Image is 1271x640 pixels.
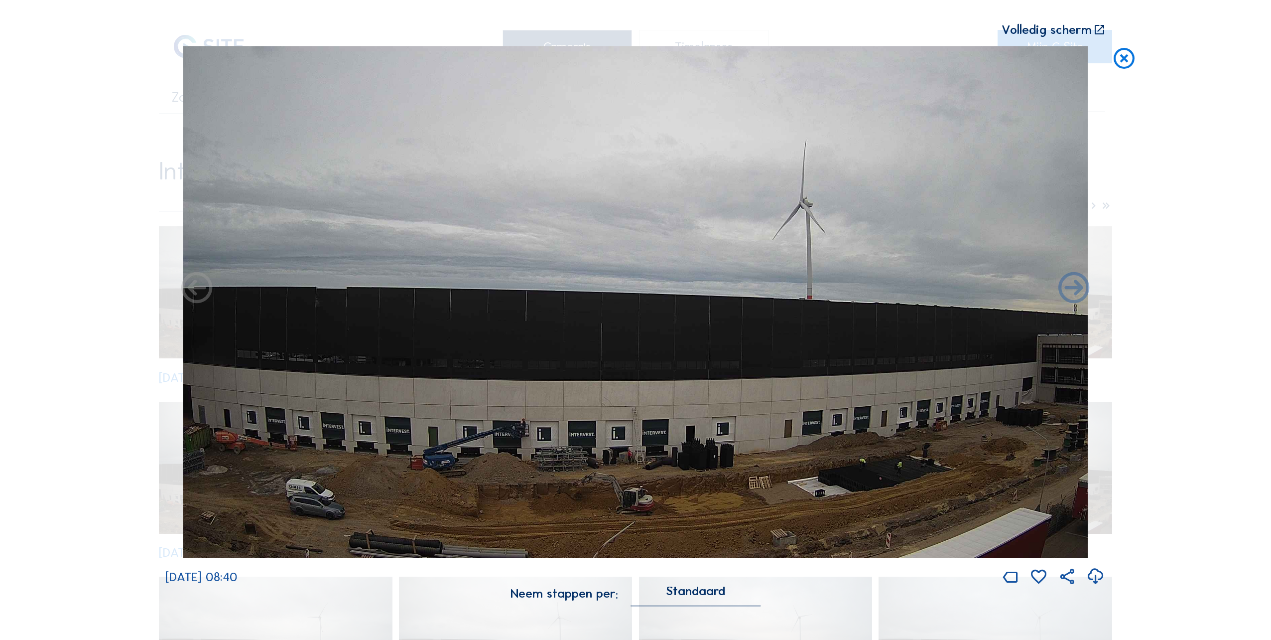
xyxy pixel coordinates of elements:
i: Forward [178,270,216,308]
img: Image [183,46,1088,558]
i: Back [1055,270,1093,308]
div: Neem stappen per: [510,588,618,600]
div: Volledig scherm [1002,23,1092,36]
span: [DATE] 08:40 [165,570,238,585]
div: Standaard [666,587,725,596]
div: Standaard [631,587,761,605]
